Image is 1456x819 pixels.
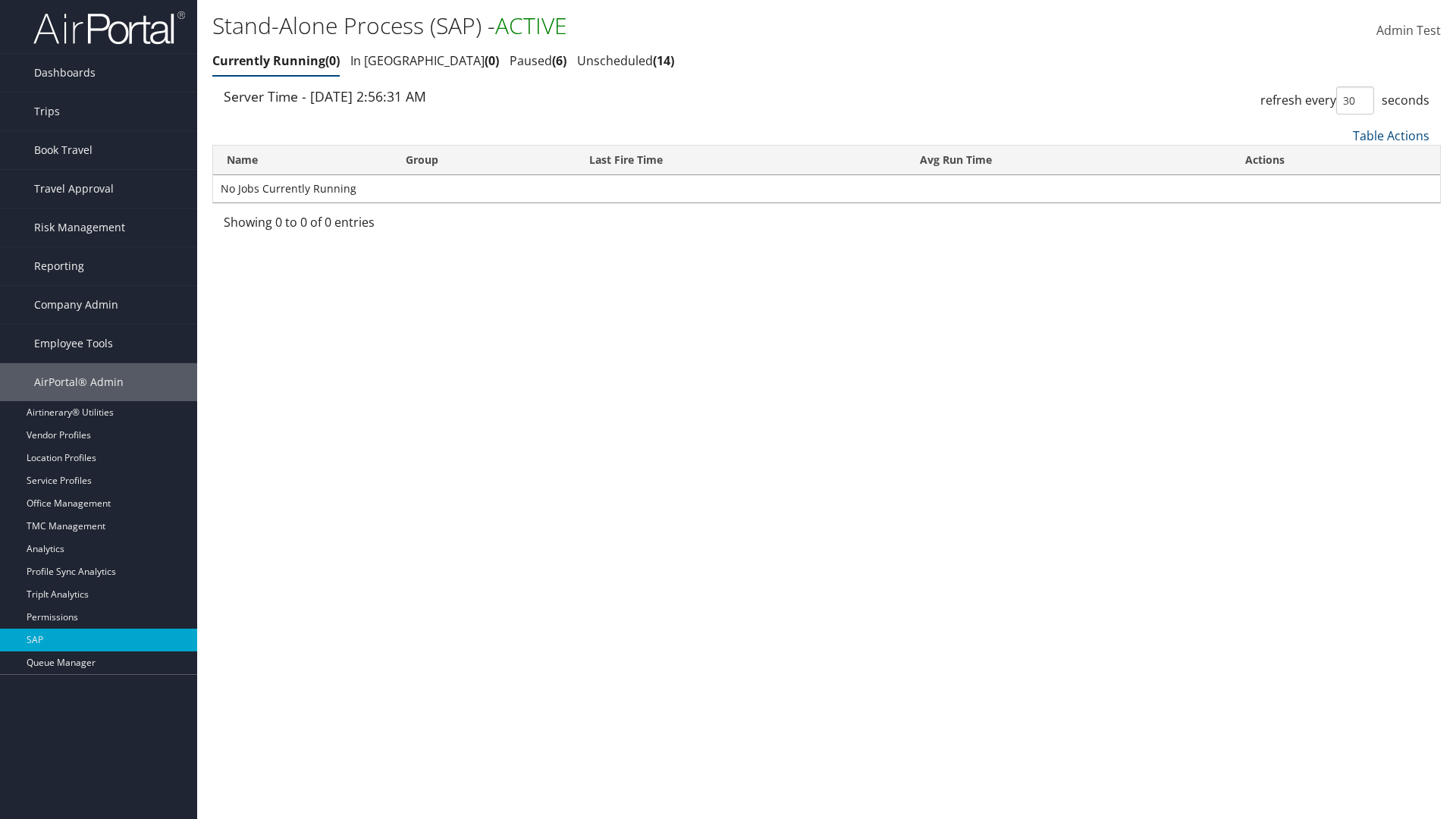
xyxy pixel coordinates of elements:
[495,10,567,41] span: ACTIVE
[552,52,566,69] span: 6
[392,146,576,175] th: Group: activate to sort column ascending
[906,146,1232,175] th: Avg Run Time: activate to sort column ascending
[213,175,1440,202] td: No Jobs Currently Running
[34,286,118,324] span: Company Admin
[350,52,499,69] a: In [GEOGRAPHIC_DATA]0
[224,213,508,239] div: Showing 0 to 0 of 0 entries
[213,146,392,175] th: Name: activate to sort column ascending
[1260,92,1336,108] span: refresh every
[34,209,125,246] span: Risk Management
[576,146,906,175] th: Last Fire Time: activate to sort column ascending
[485,52,499,69] span: 0
[212,52,340,69] a: Currently Running0
[34,131,93,169] span: Book Travel
[34,54,96,92] span: Dashboards
[34,363,124,401] span: AirPortal® Admin
[34,247,84,285] span: Reporting
[510,52,566,69] a: Paused6
[1376,8,1441,55] a: Admin Test
[1382,92,1429,108] span: seconds
[212,10,1031,42] h1: Stand-Alone Process (SAP) -
[1232,146,1440,175] th: Actions
[1376,22,1441,39] span: Admin Test
[33,10,185,45] img: airportal-logo.png
[34,93,60,130] span: Trips
[1353,127,1429,144] a: Table Actions
[34,325,113,362] span: Employee Tools
[34,170,114,208] span: Travel Approval
[577,52,674,69] a: Unscheduled14
[224,86,815,106] div: Server Time - [DATE] 2:56:31 AM
[653,52,674,69] span: 14
[325,52,340,69] span: 0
